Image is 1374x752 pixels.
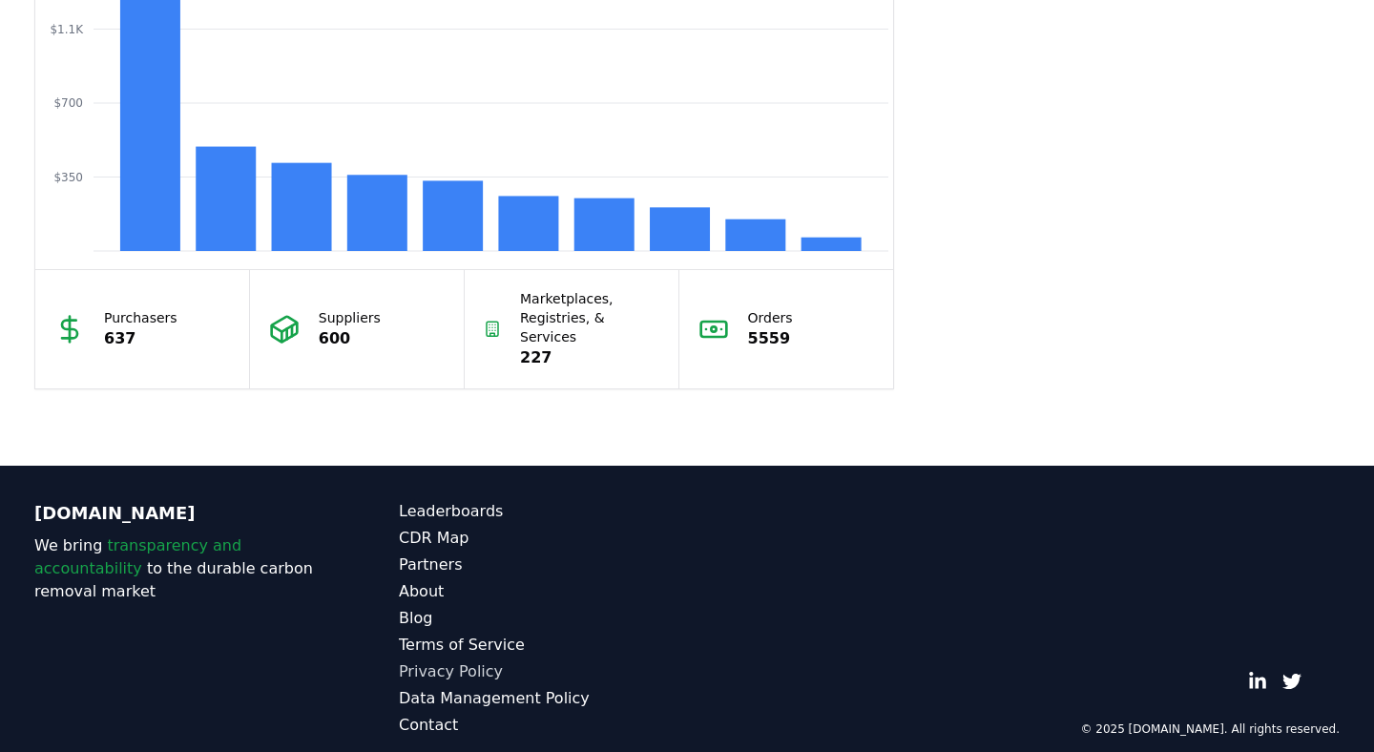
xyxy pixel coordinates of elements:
a: Privacy Policy [399,660,687,683]
a: Partners [399,554,687,576]
tspan: $1.1K [50,23,84,36]
p: Marketplaces, Registries, & Services [520,289,659,346]
tspan: $700 [53,96,83,110]
p: Suppliers [319,308,381,327]
p: Purchasers [104,308,177,327]
a: Leaderboards [399,500,687,523]
a: Blog [399,607,687,630]
a: CDR Map [399,527,687,550]
p: 600 [319,327,381,350]
p: 5559 [748,327,793,350]
tspan: $350 [53,171,83,184]
a: About [399,580,687,603]
p: 227 [520,346,659,369]
a: LinkedIn [1248,672,1267,691]
p: © 2025 [DOMAIN_NAME]. All rights reserved. [1080,721,1340,737]
p: 637 [104,327,177,350]
a: Terms of Service [399,634,687,657]
p: [DOMAIN_NAME] [34,500,323,527]
p: Orders [748,308,793,327]
a: Contact [399,714,687,737]
p: We bring to the durable carbon removal market [34,534,323,603]
span: transparency and accountability [34,536,241,577]
a: Twitter [1282,672,1301,691]
a: Data Management Policy [399,687,687,710]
